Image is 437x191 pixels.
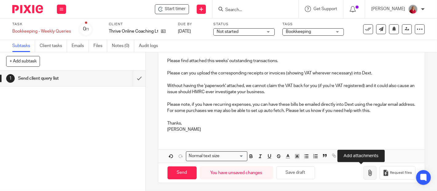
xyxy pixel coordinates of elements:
[40,40,67,52] a: Client tasks
[93,40,107,52] a: Files
[187,153,221,159] span: Normal text size
[276,166,315,180] button: Save draft
[167,114,415,126] p: Thanks,
[72,40,89,52] a: Emails
[112,40,134,52] a: Notes (0)
[213,22,275,27] label: Status
[86,28,89,31] small: /1
[225,7,280,13] input: Search
[313,7,337,11] span: Get Support
[217,30,238,34] span: Not started
[12,40,35,52] a: Subtasks
[109,22,170,27] label: Client
[12,28,71,34] div: Bookkeeping - Weekly Queries
[165,6,186,12] span: Start timer
[167,166,197,180] input: Send
[380,166,415,180] button: Request files
[167,126,415,133] p: [PERSON_NAME]
[155,4,189,14] div: Thrive Online Coaching Ltd - Bookkeeping - Weekly Queries
[178,22,206,27] label: Due by
[6,74,15,83] div: 1
[200,166,273,179] div: You have unsaved changes
[167,64,415,77] p: Please can you upload the corresponding receipts or invoices (showing VAT wherever necessary) int...
[390,170,412,175] span: Request files
[109,28,158,34] p: Thrive Online Coaching Ltd
[221,153,243,159] input: Search for option
[18,74,91,83] h1: Send client query list
[83,26,89,33] div: 0
[12,22,71,27] label: Task
[167,101,415,114] p: Please note, if you have recurring expenses, you can have these bills be emailed directly into De...
[139,40,163,52] a: Audit logs
[408,4,418,14] img: fd10cc094e9b0-100.png
[178,29,191,34] span: [DATE]
[6,56,40,66] button: + Add subtask
[167,77,415,95] p: Without having the 'paperwork' attached, we cannot claim the VAT back for you (if you're VAT regi...
[371,6,405,12] p: [PERSON_NAME]
[286,30,311,34] span: Bookkeeping
[186,151,247,161] div: Search for option
[12,5,43,13] img: Pixie
[282,22,344,27] label: Tags
[167,52,415,64] p: Please find attached this weeks' outstanding transactions.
